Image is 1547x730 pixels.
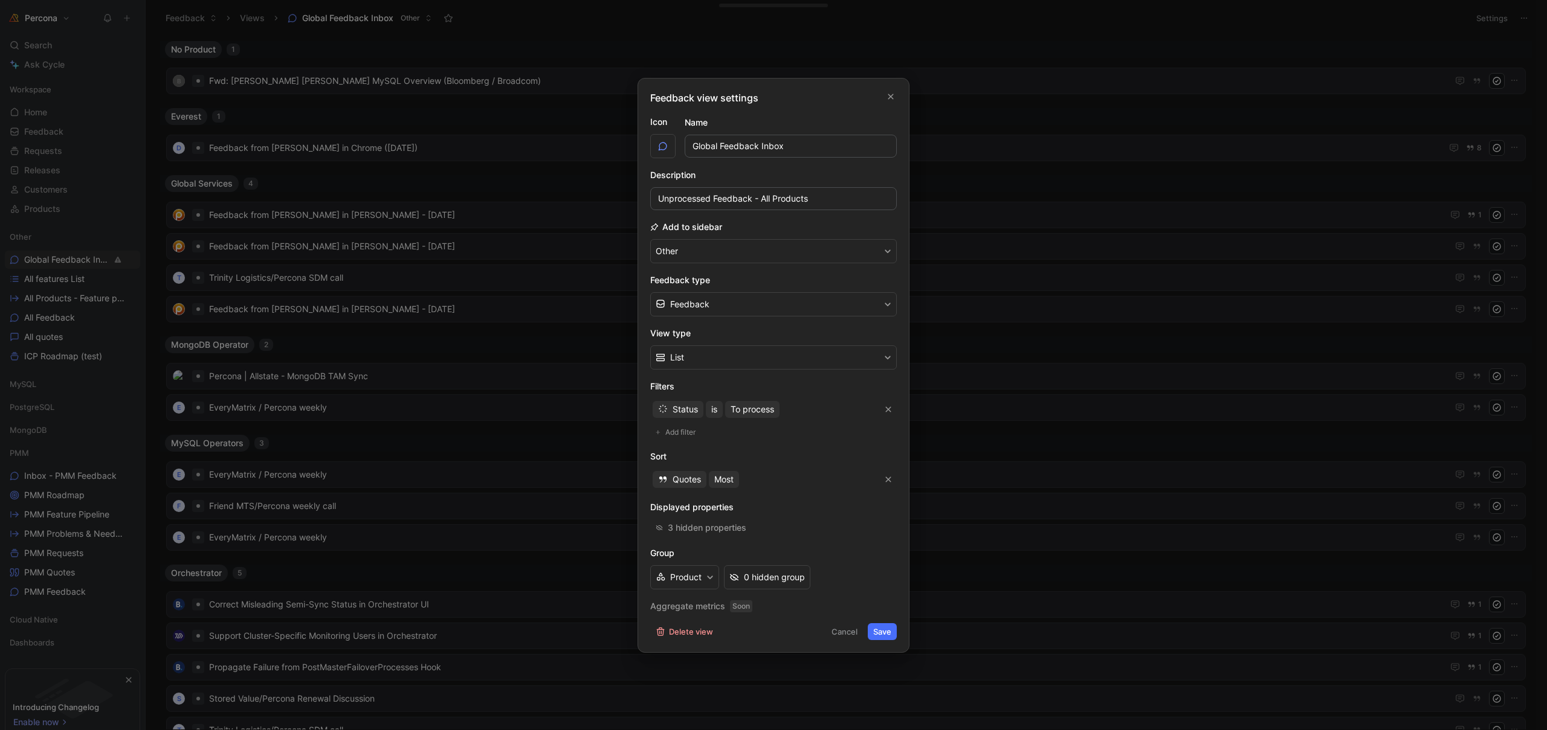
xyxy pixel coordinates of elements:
[650,220,722,234] h2: Add to sidebar
[650,623,719,640] button: Delete view
[650,292,897,316] button: Feedback
[653,401,703,418] button: Status
[650,91,758,105] h2: Feedback view settings
[725,401,780,418] button: To process
[668,520,746,535] div: 3 hidden properties
[731,402,774,417] span: To process
[650,379,897,394] h2: Filters
[653,471,706,488] button: Quotes
[650,565,719,589] button: Product
[665,426,697,438] span: Add filter
[650,345,897,370] button: List
[650,273,897,287] h2: Feedback type
[709,471,739,488] button: Most
[673,472,701,487] span: Quotes
[730,600,752,612] span: Soon
[685,135,897,158] input: Your view name
[650,326,897,341] h2: View type
[650,187,897,210] input: Your view description
[868,623,897,640] button: Save
[670,297,709,312] span: Feedback
[650,599,897,613] h2: Aggregate metrics
[650,546,897,560] h2: Group
[650,115,676,129] label: Icon
[650,519,752,536] button: 3 hidden properties
[673,402,698,417] span: Status
[685,115,708,130] h2: Name
[650,449,897,464] h2: Sort
[650,168,696,182] h2: Description
[724,565,810,589] button: 0 hidden group
[744,570,805,584] div: 0 hidden group
[650,425,702,440] button: Add filter
[711,402,717,417] span: is
[714,472,734,487] span: Most
[650,500,897,514] h2: Displayed properties
[706,401,723,418] button: is
[650,239,897,263] button: Other
[826,623,863,640] button: Cancel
